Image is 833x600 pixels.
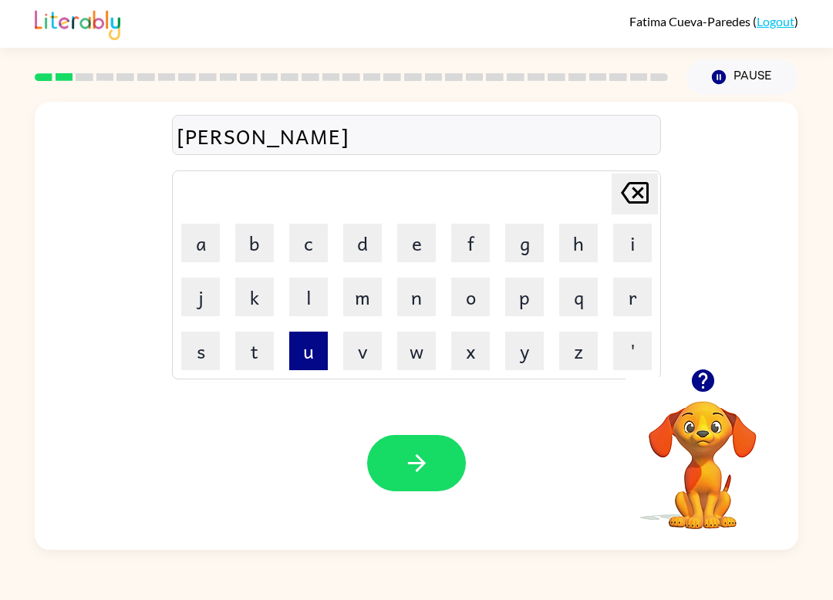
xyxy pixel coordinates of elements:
button: f [451,224,490,262]
button: p [505,278,544,316]
button: j [181,278,220,316]
button: l [289,278,328,316]
button: s [181,332,220,370]
button: n [397,278,436,316]
div: [PERSON_NAME] [177,120,656,152]
img: Literably [35,6,120,40]
video: Your browser must support playing .mp4 files to use Literably. Please try using another browser. [626,377,780,531]
button: g [505,224,544,262]
button: w [397,332,436,370]
button: v [343,332,382,370]
button: ' [613,332,652,370]
button: y [505,332,544,370]
button: r [613,278,652,316]
button: a [181,224,220,262]
button: k [235,278,274,316]
button: t [235,332,274,370]
button: u [289,332,328,370]
button: q [559,278,598,316]
button: e [397,224,436,262]
div: ( ) [629,14,798,29]
button: m [343,278,382,316]
button: i [613,224,652,262]
button: h [559,224,598,262]
button: x [451,332,490,370]
button: b [235,224,274,262]
button: d [343,224,382,262]
span: Fatima Cueva-Paredes [629,14,753,29]
button: Pause [686,59,798,95]
a: Logout [757,14,794,29]
button: z [559,332,598,370]
button: c [289,224,328,262]
button: o [451,278,490,316]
